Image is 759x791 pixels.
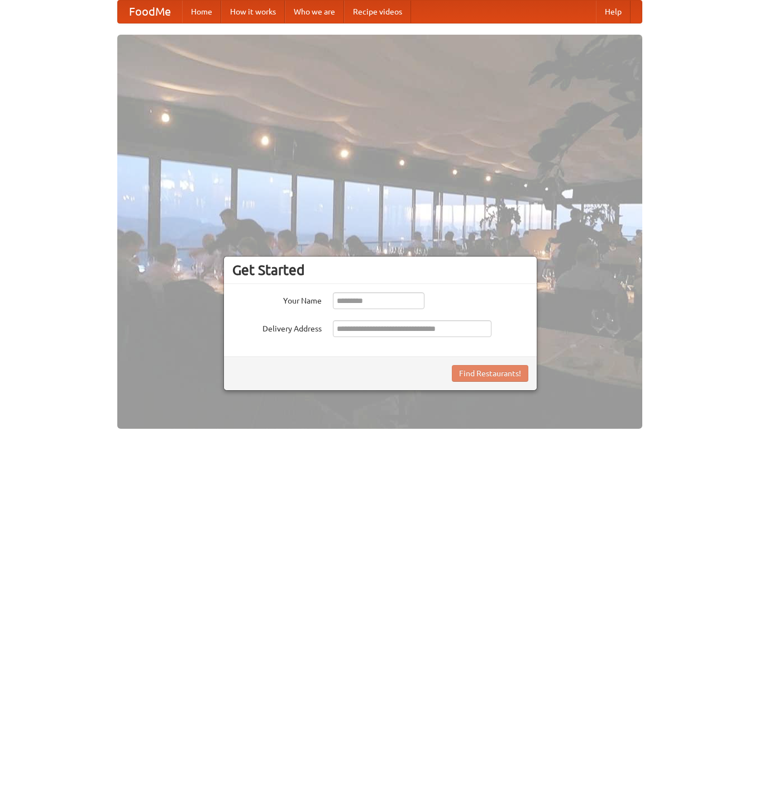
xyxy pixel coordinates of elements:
[285,1,344,23] a: Who we are
[596,1,631,23] a: Help
[232,320,322,334] label: Delivery Address
[232,292,322,306] label: Your Name
[232,262,528,278] h3: Get Started
[452,365,528,382] button: Find Restaurants!
[182,1,221,23] a: Home
[221,1,285,23] a: How it works
[118,1,182,23] a: FoodMe
[344,1,411,23] a: Recipe videos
